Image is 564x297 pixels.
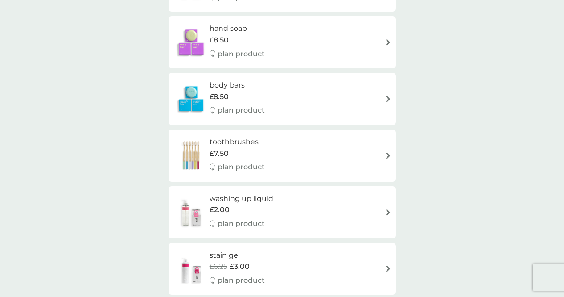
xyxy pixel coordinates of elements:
p: plan product [218,218,265,230]
span: £8.50 [210,91,229,103]
h6: washing up liquid [210,193,273,205]
span: £8.50 [210,34,229,46]
p: plan product [218,275,265,286]
img: body bars [173,84,210,115]
img: arrow right [385,96,391,102]
span: £7.50 [210,148,229,159]
span: £2.00 [210,204,230,216]
img: toothbrushes [173,140,210,171]
img: washing up liquid [173,197,210,228]
p: plan product [218,161,265,173]
img: hand soap [173,27,210,58]
h6: body bars [210,79,265,91]
span: £3.00 [230,261,250,272]
img: arrow right [385,209,391,216]
p: plan product [218,48,265,60]
img: arrow right [385,152,391,159]
span: £6.25 [210,261,227,272]
img: arrow right [385,39,391,46]
h6: hand soap [210,23,265,34]
h6: stain gel [210,250,265,261]
img: arrow right [385,265,391,272]
p: plan product [218,105,265,116]
h6: toothbrushes [210,136,265,148]
img: stain gel [173,253,210,284]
